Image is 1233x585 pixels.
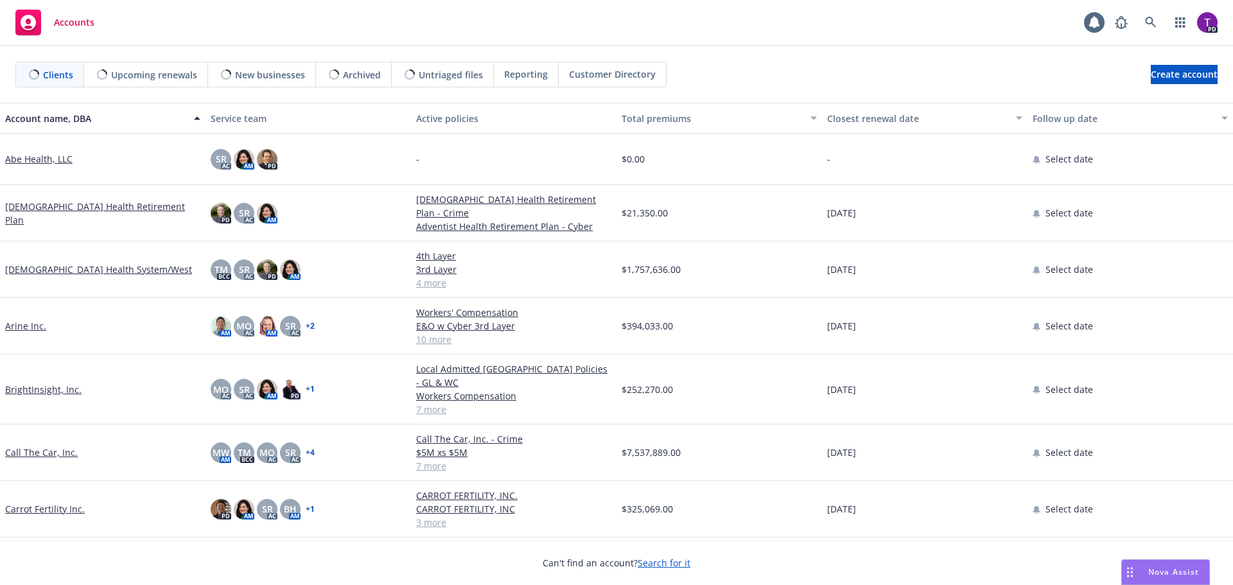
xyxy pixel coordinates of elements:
[1045,152,1093,166] span: Select date
[622,152,645,166] span: $0.00
[257,149,277,170] img: photo
[827,383,856,396] span: [DATE]
[416,389,611,403] a: Workers Compensation
[213,383,229,396] span: MQ
[5,383,82,396] a: BrightInsight, Inc.
[416,152,419,166] span: -
[234,499,254,520] img: photo
[1197,12,1218,33] img: photo
[622,383,673,396] span: $252,270.00
[411,103,616,134] button: Active policies
[622,446,681,459] span: $7,537,889.00
[262,502,273,516] span: SR
[239,206,250,220] span: SR
[5,200,200,227] a: [DEMOGRAPHIC_DATA] Health Retirement Plan
[416,362,611,389] a: Local Admitted [GEOGRAPHIC_DATA] Policies - GL & WC
[622,112,803,125] div: Total premiums
[257,316,277,336] img: photo
[827,263,856,276] span: [DATE]
[280,259,301,280] img: photo
[827,502,856,516] span: [DATE]
[211,112,406,125] div: Service team
[827,112,1008,125] div: Closest renewal date
[1045,263,1093,276] span: Select date
[827,446,856,459] span: [DATE]
[1138,10,1164,35] a: Search
[306,322,315,330] a: + 2
[416,516,611,529] a: 3 more
[616,103,822,134] button: Total premiums
[211,316,231,336] img: photo
[1148,566,1199,577] span: Nova Assist
[5,446,78,459] a: Call The Car, Inc.
[822,103,1027,134] button: Closest renewal date
[1167,10,1193,35] a: Switch app
[827,152,830,166] span: -
[1121,559,1210,585] button: Nova Assist
[239,383,250,396] span: SR
[416,489,611,502] a: CARROT FERTILITY, INC.
[234,149,254,170] img: photo
[827,319,856,333] span: [DATE]
[543,556,690,570] span: Can't find an account?
[343,68,381,82] span: Archived
[1033,112,1214,125] div: Follow up date
[1045,383,1093,396] span: Select date
[1045,319,1093,333] span: Select date
[239,263,250,276] span: SR
[1045,206,1093,220] span: Select date
[622,502,673,516] span: $325,069.00
[416,432,611,446] a: Call The Car, Inc. - Crime
[257,379,277,399] img: photo
[236,319,252,333] span: MQ
[1027,103,1233,134] button: Follow up date
[5,319,46,333] a: Arine Inc.
[416,276,611,290] a: 4 more
[43,68,73,82] span: Clients
[416,333,611,346] a: 10 more
[205,103,411,134] button: Service team
[416,249,611,263] a: 4th Layer
[416,306,611,319] a: Workers' Compensation
[416,446,611,459] a: $5M xs $5M
[10,4,100,40] a: Accounts
[416,263,611,276] a: 3rd Layer
[216,152,227,166] span: SR
[1108,10,1134,35] a: Report a Bug
[306,385,315,393] a: + 1
[211,203,231,223] img: photo
[284,502,297,516] span: BH
[306,505,315,513] a: + 1
[416,459,611,473] a: 7 more
[622,263,681,276] span: $1,757,636.00
[238,446,251,459] span: TM
[5,112,186,125] div: Account name, DBA
[54,17,94,28] span: Accounts
[416,193,611,220] a: [DEMOGRAPHIC_DATA] Health Retirement Plan - Crime
[1122,560,1138,584] div: Drag to move
[5,263,192,276] a: [DEMOGRAPHIC_DATA] Health System/West
[622,206,668,220] span: $21,350.00
[827,206,856,220] span: [DATE]
[211,499,231,520] img: photo
[257,259,277,280] img: photo
[257,203,277,223] img: photo
[1045,446,1093,459] span: Select date
[569,67,656,81] span: Customer Directory
[235,68,305,82] span: New businesses
[416,403,611,416] a: 7 more
[5,152,73,166] a: Abe Health, LLC
[285,319,296,333] span: SR
[416,112,611,125] div: Active policies
[5,502,85,516] a: Carrot Fertility Inc.
[1151,65,1218,84] a: Create account
[638,557,690,569] a: Search for it
[306,449,315,457] a: + 4
[259,446,275,459] span: MQ
[1151,62,1218,87] span: Create account
[416,319,611,333] a: E&O w Cyber 3rd Layer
